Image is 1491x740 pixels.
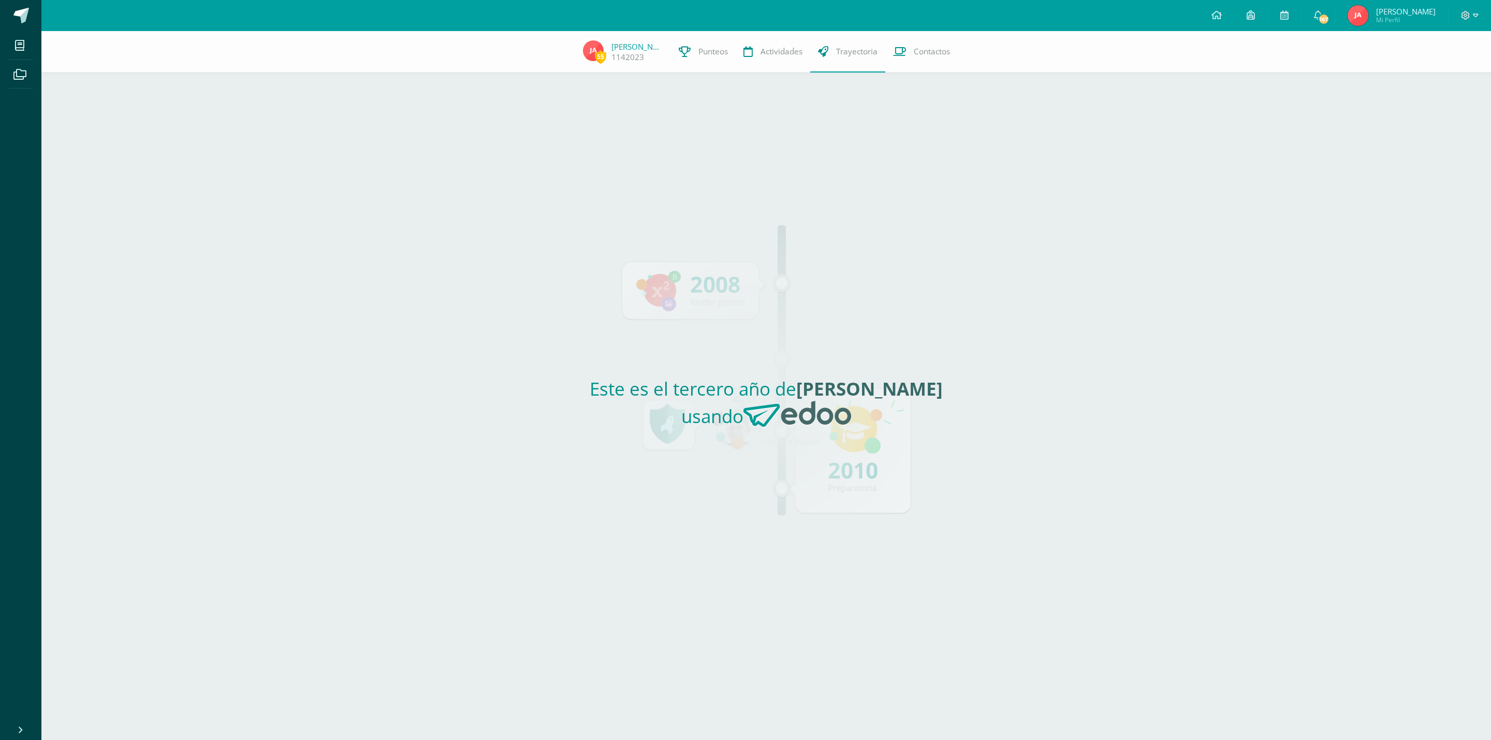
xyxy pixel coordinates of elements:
span: 55 [595,50,606,63]
span: Trayectoria [836,46,878,57]
span: Contactos [914,46,950,57]
img: Edoo [743,401,851,428]
a: 1142023 [611,52,644,63]
strong: [PERSON_NAME] [796,376,943,401]
img: 9c6a59e434e10fb77a9e310283eced5c.png [583,40,604,61]
img: 9c6a59e434e10fb77a9e310283eced5c.png [1348,5,1368,26]
a: [PERSON_NAME] [611,41,663,52]
span: Punteos [698,46,728,57]
h2: Este es el tercero año de usando [532,376,1001,436]
a: Contactos [885,31,958,72]
span: 167 [1318,13,1329,25]
span: Mi Perfil [1376,16,1436,24]
span: Actividades [761,46,802,57]
a: Punteos [671,31,736,72]
a: Actividades [736,31,810,72]
span: [PERSON_NAME] [1376,6,1436,17]
a: Trayectoria [810,31,885,72]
